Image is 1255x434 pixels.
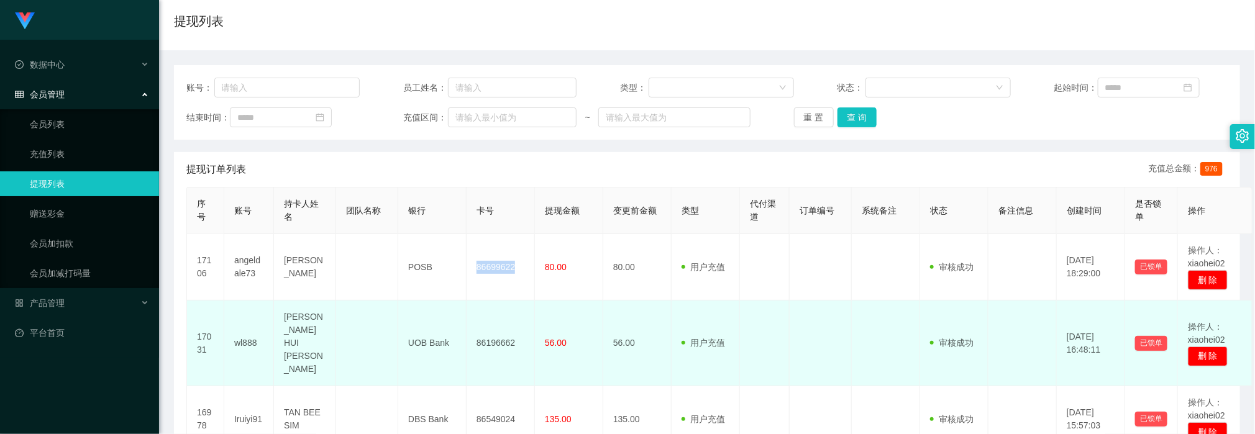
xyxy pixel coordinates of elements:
button: 删 除 [1188,346,1228,366]
a: 提现列表 [30,171,149,196]
span: 会员管理 [15,89,65,99]
h1: 提现列表 [174,12,224,30]
input: 请输入 [214,78,360,97]
span: 类型： [620,81,648,94]
span: 银行 [408,206,426,215]
span: 审核成功 [930,262,974,272]
span: 状态： [837,81,865,94]
span: 订单编号 [800,206,834,215]
input: 请输入最小值为 [448,107,577,127]
button: 删 除 [1188,270,1228,290]
td: 17106 [187,234,224,301]
span: 充值区间： [403,111,448,124]
span: 序号 [197,199,206,222]
button: 已锁单 [1135,260,1167,274]
span: 用户充值 [682,414,725,424]
input: 请输入最大值为 [598,107,751,127]
span: 操作人：xiaohei02 [1188,397,1225,420]
a: 图标: dashboard平台首页 [15,320,149,345]
span: 变更前金额 [613,206,657,215]
input: 请输入 [448,78,577,97]
span: 员工姓名： [403,81,448,94]
span: 操作 [1188,206,1205,215]
span: 团队名称 [346,206,381,215]
span: 创建时间 [1067,206,1102,215]
span: 起始时间： [1054,81,1098,94]
td: [DATE] 16:48:11 [1057,301,1125,386]
i: 图标: down [779,84,787,93]
span: 操作人：xiaohei02 [1188,245,1225,268]
td: 86699622 [467,234,535,301]
span: 审核成功 [930,338,974,348]
span: 备注信息 [998,206,1033,215]
span: 用户充值 [682,262,725,272]
td: 86196662 [467,301,535,386]
button: 已锁单 [1135,412,1167,427]
span: 代付渠道 [750,199,776,222]
span: 80.00 [545,262,567,272]
span: 类型 [682,206,699,215]
span: 持卡人姓名 [284,199,319,222]
span: 976 [1200,162,1223,176]
a: 会员加减打码量 [30,261,149,286]
span: 用户充值 [682,338,725,348]
span: 135.00 [545,414,572,424]
a: 充值列表 [30,142,149,166]
button: 查 询 [837,107,877,127]
td: 56.00 [603,301,672,386]
td: [DATE] 18:29:00 [1057,234,1125,301]
a: 会员加扣款 [30,231,149,256]
span: 操作人：xiaohei02 [1188,322,1225,345]
span: 账号： [186,81,214,94]
i: 图标: table [15,90,24,99]
td: wl888 [224,301,274,386]
span: 审核成功 [930,414,974,424]
a: 会员列表 [30,112,149,137]
i: 图标: calendar [1184,83,1192,92]
td: UOB Bank [398,301,467,386]
span: 状态 [930,206,947,215]
span: 结束时间： [186,111,230,124]
div: 充值总金额： [1148,162,1228,177]
i: 图标: calendar [316,113,324,122]
i: 图标: check-circle-o [15,60,24,69]
i: 图标: down [996,84,1003,93]
td: POSB [398,234,467,301]
span: 是否锁单 [1135,199,1161,222]
span: 56.00 [545,338,567,348]
a: 赠送彩金 [30,201,149,226]
td: [PERSON_NAME] HUI [PERSON_NAME] [274,301,336,386]
span: 账号 [234,206,252,215]
i: 图标: setting [1236,129,1249,143]
button: 重 置 [794,107,834,127]
button: 已锁单 [1135,336,1167,351]
td: 17031 [187,301,224,386]
td: 80.00 [603,234,672,301]
i: 图标: appstore-o [15,299,24,307]
span: 提现金额 [545,206,580,215]
span: 产品管理 [15,298,65,308]
td: [PERSON_NAME] [274,234,336,301]
span: 系统备注 [862,206,897,215]
span: 卡号 [477,206,494,215]
span: 提现订单列表 [186,162,246,177]
img: logo.9652507e.png [15,12,35,30]
span: 数据中心 [15,60,65,70]
span: ~ [577,111,598,124]
td: angeldale73 [224,234,274,301]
